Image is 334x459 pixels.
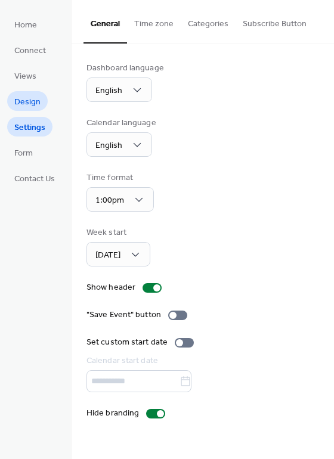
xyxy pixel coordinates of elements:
[86,117,156,129] div: Calendar language
[14,173,55,185] span: Contact Us
[7,142,40,162] a: Form
[14,122,45,134] span: Settings
[86,62,164,75] div: Dashboard language
[86,355,317,367] div: Calendar start date
[86,407,139,420] div: Hide branding
[7,14,44,34] a: Home
[86,172,151,184] div: Time format
[14,45,46,57] span: Connect
[14,147,33,160] span: Form
[14,96,41,108] span: Design
[95,83,122,99] span: English
[86,227,148,239] div: Week start
[95,193,124,209] span: 1:00pm
[7,91,48,111] a: Design
[7,66,44,85] a: Views
[95,138,122,154] span: English
[7,40,53,60] a: Connect
[7,117,52,137] a: Settings
[86,281,135,294] div: Show header
[86,336,168,349] div: Set custom start date
[14,70,36,83] span: Views
[14,19,37,32] span: Home
[86,309,161,321] div: "Save Event" button
[7,168,62,188] a: Contact Us
[95,247,120,263] span: [DATE]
